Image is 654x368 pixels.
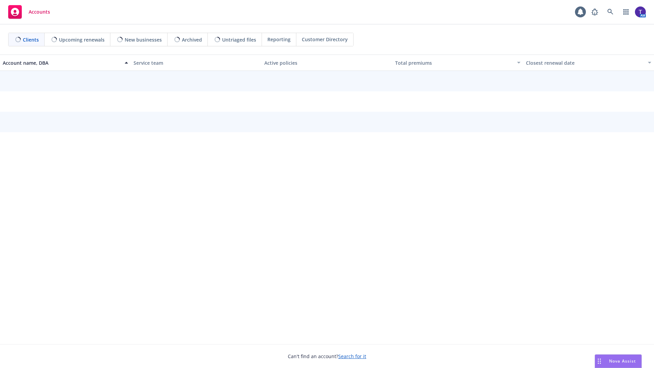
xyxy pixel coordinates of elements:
span: Untriaged files [222,36,256,43]
span: Reporting [267,36,291,43]
button: Nova Assist [595,354,642,368]
span: Customer Directory [302,36,348,43]
span: Clients [23,36,39,43]
div: Total premiums [395,59,513,66]
a: Report a Bug [588,5,602,19]
span: Can't find an account? [288,353,366,360]
div: Drag to move [595,355,604,368]
button: Closest renewal date [523,55,654,71]
span: Accounts [29,9,50,15]
button: Total premiums [392,55,523,71]
div: Closest renewal date [526,59,644,66]
a: Accounts [5,2,53,21]
div: Account name, DBA [3,59,121,66]
img: photo [635,6,646,17]
div: Active policies [264,59,390,66]
span: Upcoming renewals [59,36,105,43]
span: Nova Assist [609,358,636,364]
span: New businesses [125,36,162,43]
div: Service team [134,59,259,66]
a: Switch app [619,5,633,19]
button: Active policies [262,55,392,71]
a: Search for it [338,353,366,359]
span: Archived [182,36,202,43]
button: Service team [131,55,262,71]
a: Search [604,5,617,19]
